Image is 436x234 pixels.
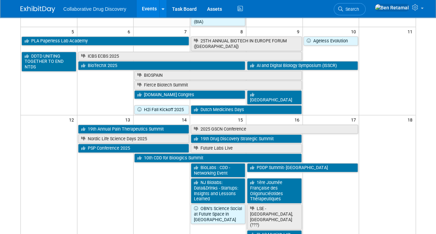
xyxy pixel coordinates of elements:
[127,27,133,36] span: 6
[247,163,358,172] a: PDDP Summit- [GEOGRAPHIC_DATA]
[191,204,246,224] a: OBN’s Science Social at Future Space in [GEOGRAPHIC_DATA]
[294,115,302,124] span: 16
[78,52,302,61] a: ICBS ECBS 2025
[78,125,189,134] a: 19th Annual Pain Therapeutics Summit
[68,115,77,124] span: 12
[240,27,246,36] span: 8
[247,90,302,105] a: [GEOGRAPHIC_DATA]
[78,144,189,153] a: PSP Conference 2025
[20,6,55,13] img: ExhibitDay
[191,105,302,114] a: Dutch Medicines Days
[350,115,359,124] span: 17
[191,163,246,177] a: BioLabs : CDD - Networking Event
[181,115,190,124] span: 14
[304,36,358,45] a: Ageless Evolution
[296,27,302,36] span: 9
[134,153,302,162] a: 10th CDD for Biologics Summit
[78,134,189,143] a: Nordic Life Science Days 2025
[191,134,302,143] a: 19th Drug Discovery Strategic Summit
[191,178,246,203] a: NJ Biolabs: Data&Drinks - Startups: Insights and Lessons Learned
[407,27,416,36] span: 11
[22,52,76,72] a: DDTD UNITING TOGETHER TO END NTDS
[191,125,358,134] a: 2025 GSCN Conference
[78,61,246,70] a: BioTechX 2025
[134,90,245,99] a: [DOMAIN_NAME] Congres
[125,115,133,124] span: 13
[247,61,358,70] a: AI and Digital Biology Symposium (ISSCR)
[63,6,126,12] span: Collaborative Drug Discovery
[343,7,359,12] span: Search
[375,4,409,11] img: Ben Retamal
[237,115,246,124] span: 15
[191,36,302,51] a: 25TH ANNUAL BIOTECH IN EUROPE FORUM ([GEOGRAPHIC_DATA])
[191,144,302,153] a: Future Labs Live
[71,27,77,36] span: 5
[334,3,366,15] a: Search
[22,36,189,45] a: PLA Paperless Lab Academy
[191,12,246,26] a: Women in Biotech (BIA)
[247,204,302,229] a: LSE - [GEOGRAPHIC_DATA], [GEOGRAPHIC_DATA] (???)
[247,178,302,203] a: 1ère Journée Française des Oligonucléotides Thérapeutiques
[134,81,302,90] a: Fierce Biotech Summit
[350,27,359,36] span: 10
[134,71,302,80] a: BIOSPAIN
[134,105,189,114] a: H2i Fall Kickoff 2025
[407,115,416,124] span: 18
[183,27,190,36] span: 7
